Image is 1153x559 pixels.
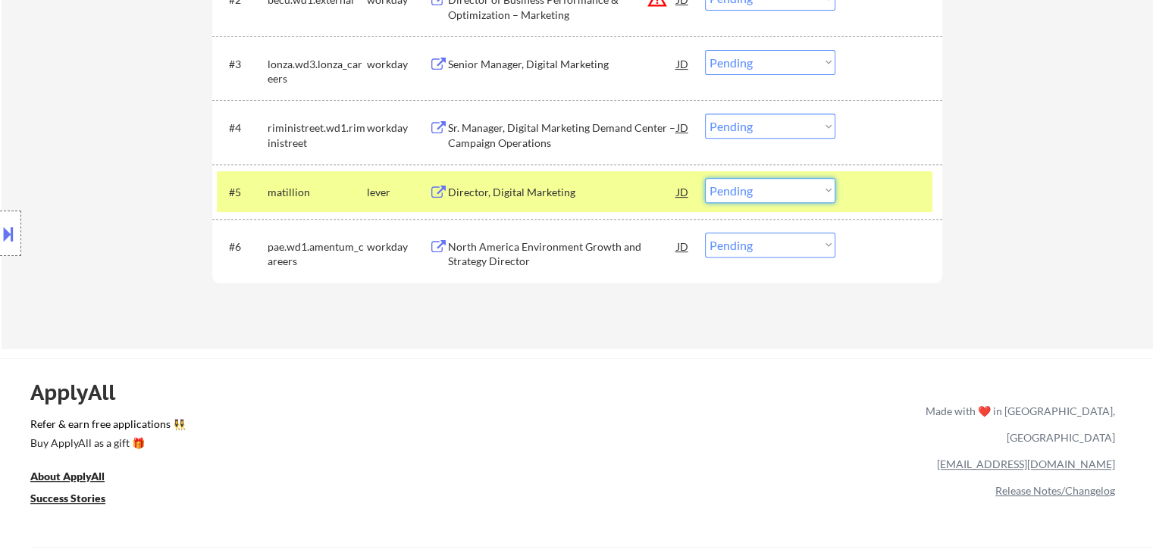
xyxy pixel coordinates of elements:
[675,50,691,77] div: JD
[367,120,429,136] div: workday
[30,490,126,509] a: Success Stories
[367,57,429,72] div: workday
[448,185,677,200] div: Director, Digital Marketing
[30,470,105,482] u: About ApplyAll
[448,239,677,269] div: North America Environment Growth and Strategy Director
[268,185,367,200] div: matillion
[448,57,677,72] div: Senior Manager, Digital Marketing
[30,435,182,454] a: Buy ApplyAll as a gift 🎁
[675,114,691,141] div: JD
[675,178,691,205] div: JD
[229,57,255,72] div: #3
[995,484,1115,497] a: Release Notes/Changelog
[30,468,126,487] a: About ApplyAll
[268,57,367,86] div: lonza.wd3.lonza_careers
[920,398,1115,451] div: Made with ❤️ in [GEOGRAPHIC_DATA], [GEOGRAPHIC_DATA]
[30,492,105,504] u: Success Stories
[268,120,367,150] div: riministreet.wd1.riministreet
[367,239,429,255] div: workday
[30,379,133,405] div: ApplyAll
[448,120,677,150] div: Sr. Manager, Digital Marketing Demand Center – Campaign Operations
[367,185,429,200] div: lever
[268,239,367,269] div: pae.wd1.amentum_careers
[937,458,1115,470] a: [EMAIL_ADDRESS][DOMAIN_NAME]
[30,438,182,448] div: Buy ApplyAll as a gift 🎁
[675,233,691,260] div: JD
[30,419,609,435] a: Refer & earn free applications 👯‍♀️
